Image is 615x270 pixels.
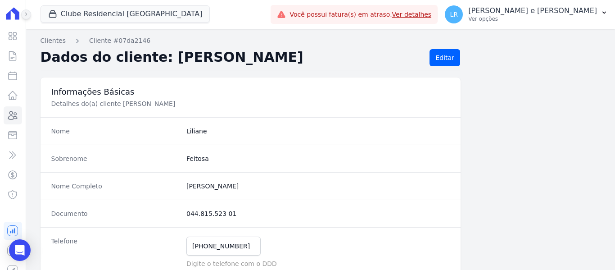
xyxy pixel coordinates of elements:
[186,259,450,268] p: Digite o telefone com o DDD
[51,182,179,191] dt: Nome Completo
[41,36,66,46] a: Clientes
[51,87,450,97] h3: Informações Básicas
[51,99,354,108] p: Detalhes do(a) cliente [PERSON_NAME]
[186,209,450,218] dd: 044.815.523 01
[186,182,450,191] dd: [PERSON_NAME]
[289,10,431,19] span: Você possui fatura(s) em atraso.
[9,239,31,261] div: Open Intercom Messenger
[186,154,450,163] dd: Feitosa
[430,49,460,66] a: Editar
[468,6,597,15] p: [PERSON_NAME] e [PERSON_NAME]
[438,2,615,27] button: LR [PERSON_NAME] e [PERSON_NAME] Ver opções
[51,209,179,218] dt: Documento
[450,11,458,18] span: LR
[41,5,210,23] button: Clube Residencial [GEOGRAPHIC_DATA]
[89,36,150,46] a: Cliente #07da2146
[186,127,450,136] dd: Liliane
[392,11,432,18] a: Ver detalhes
[51,237,179,268] dt: Telefone
[51,127,179,136] dt: Nome
[51,154,179,163] dt: Sobrenome
[41,49,423,66] h2: Dados do cliente: [PERSON_NAME]
[468,15,597,23] p: Ver opções
[41,36,601,46] nav: Breadcrumb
